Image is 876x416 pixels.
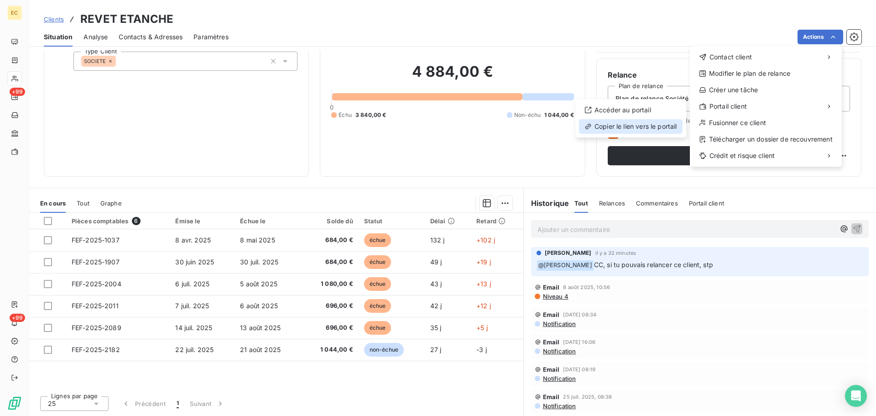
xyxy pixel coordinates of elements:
[709,53,752,62] span: Contact client
[709,151,775,160] span: Crédit et risque client
[690,46,842,167] div: Actions
[709,102,747,111] span: Portail client
[693,83,838,97] div: Créer une tâche
[579,103,683,117] div: Accéder au portail
[693,132,838,147] div: Télécharger un dossier de recouvrement
[579,119,683,134] div: Copier le lien vers le portail
[693,116,838,130] div: Fusionner ce client
[693,66,838,81] div: Modifier le plan de relance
